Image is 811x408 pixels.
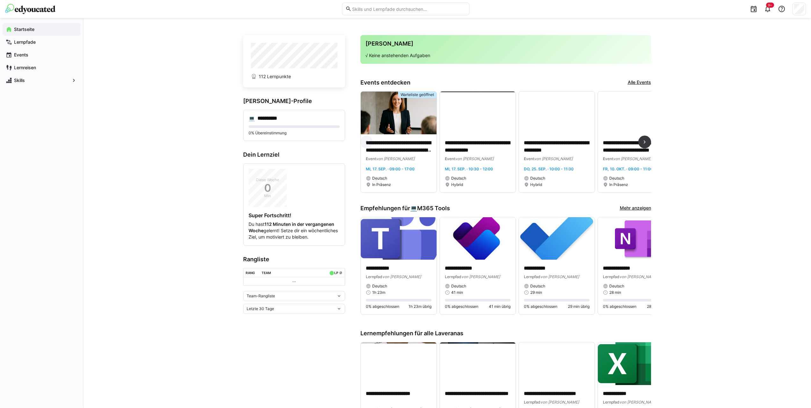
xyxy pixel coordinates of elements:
div: 💻️ [249,115,255,122]
span: 0% abgeschlossen [366,304,399,309]
img: image [440,217,516,260]
img: image [440,342,516,385]
span: 112 Lernpunkte [259,73,291,80]
span: Lernpfad [524,274,540,279]
img: image [519,342,595,385]
span: 0% abgeschlossen [524,304,557,309]
span: Event [603,156,613,161]
a: Alle Events [628,79,651,86]
span: In Präsenz [609,182,628,187]
span: von [PERSON_NAME] [455,156,494,161]
span: Event [445,156,455,161]
span: 1h 23m übrig [409,304,431,309]
p: Du hast gelernt! Setze dir ein wöchentliches Ziel, um motiviert zu bleiben. [249,221,340,240]
div: Team [262,271,271,275]
span: von [PERSON_NAME] [619,400,658,404]
span: von [PERSON_NAME] [534,156,573,161]
a: Mehr anzeigen [620,205,651,212]
span: 41 min [451,290,463,295]
img: image [440,92,516,134]
span: Deutsch [530,176,545,181]
p: 0% Übereinstimmung [249,130,340,136]
span: 29 min übrig [568,304,590,309]
span: Deutsch [372,176,387,181]
span: Lernpfad [524,400,540,404]
span: Deutsch [530,284,545,289]
span: Deutsch [609,176,624,181]
span: In Präsenz [372,182,391,187]
span: von [PERSON_NAME] [376,156,415,161]
img: image [361,342,437,385]
span: Do, 25. Sep. · 10:00 - 11:30 [524,167,574,171]
span: 9+ [768,3,772,7]
span: Event [524,156,534,161]
h3: [PERSON_NAME] [366,40,646,47]
span: Lernpfad [603,274,619,279]
h3: Dein Lernziel [243,151,345,158]
h3: Lernempfehlungen für alle Laveranas [360,330,651,337]
span: von [PERSON_NAME] [540,274,579,279]
span: 41 min übrig [489,304,510,309]
span: Mi, 17. Sep. · 09:00 - 17:00 [366,167,415,171]
span: Lernpfad [445,274,461,279]
img: image [361,217,437,260]
img: image [598,217,674,260]
a: ø [339,270,342,275]
img: image [598,92,674,134]
img: image [598,342,674,385]
img: image [519,92,595,134]
span: 28 min [609,290,621,295]
strong: 112 Minuten in der vergangenen Woche [249,221,334,233]
span: von [PERSON_NAME] [619,274,658,279]
h4: Super Fortschritt! [249,212,340,219]
span: 1h 23m [372,290,385,295]
span: Deutsch [451,176,466,181]
span: Deutsch [609,284,624,289]
h3: Rangliste [243,256,345,263]
span: Event [366,156,376,161]
span: Letzte 30 Tage [247,306,274,311]
span: 28 min übrig [647,304,669,309]
span: Fr, 10. Okt. · 09:00 - 11:00 [603,167,653,171]
span: 0% abgeschlossen [603,304,636,309]
span: Deutsch [451,284,466,289]
span: Lernpfad [603,400,619,404]
span: Warteliste geöffnet [401,92,434,97]
span: Mi, 17. Sep. · 10:30 - 12:00 [445,167,493,171]
h3: Empfehlungen für [360,205,450,212]
img: image [519,217,595,260]
span: Hybrid [530,182,542,187]
div: LP [334,271,338,275]
span: von [PERSON_NAME] [540,400,579,404]
img: image [361,92,437,134]
span: von [PERSON_NAME] [613,156,652,161]
span: Team-Rangliste [247,293,275,299]
input: Skills und Lernpfade durchsuchen… [351,6,466,12]
span: Deutsch [372,284,387,289]
span: Lernpfad [366,274,382,279]
span: von [PERSON_NAME] [461,274,500,279]
div: 💻️ [410,205,450,212]
p: √ Keine anstehenden Aufgaben [366,52,646,59]
h3: [PERSON_NAME]-Profile [243,98,345,105]
div: Rang [246,271,255,275]
h3: Events entdecken [360,79,410,86]
span: 29 min [530,290,542,295]
span: von [PERSON_NAME] [382,274,421,279]
span: 0% abgeschlossen [445,304,478,309]
span: Hybrid [451,182,463,187]
span: M365 Tools [417,205,450,212]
